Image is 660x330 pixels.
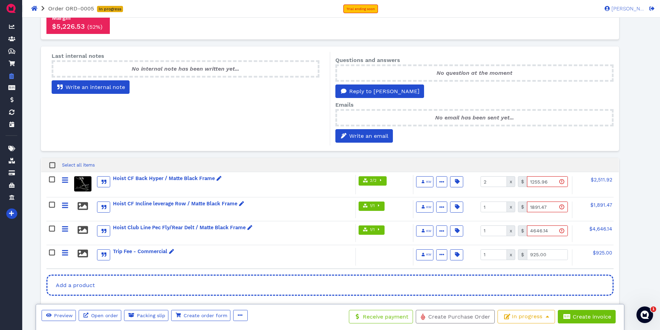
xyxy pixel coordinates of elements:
span: $5,226.53 [52,22,85,30]
input: 0 [481,249,507,260]
input: 0.00 [527,225,568,236]
button: KW [416,249,433,260]
button: Preview [42,310,76,321]
span: No email has been sent yet... [435,114,514,121]
button: KW [416,225,433,237]
button: Packing slip [124,310,168,321]
span: x [507,176,515,187]
button: 1/1 [359,225,385,235]
span: Open order [90,313,118,318]
span: Reply to [PERSON_NAME] [348,88,420,95]
span: Add a product [55,282,95,288]
img: lightspeed_flame_logo.png [420,313,426,320]
span: In progress [97,6,123,12]
a: Select all items [62,161,95,168]
a: $925.00 [593,250,612,256]
span: 52% [89,24,100,30]
button: Setting Trip Fee - Commercial [436,249,447,260]
button: Setting Hoist Club Line Pec Fly/Rear Delt / Matte Black Frame [436,225,447,237]
button: DiscountTrip Fee - Commercial [450,249,463,260]
input: 0 [481,202,507,212]
span: In progress [502,313,551,320]
button: DiscountHoist CF Incline leverage Row / Matte Black Frame [450,202,463,213]
button: Create invoice [558,310,616,324]
a: $2,511.92 [591,177,612,182]
input: 0.00 [527,202,568,212]
span: Last internal notes [52,53,104,59]
a: Hoist CF Incline leverage Row / Matte Black Frame [113,200,244,208]
span: 1 [651,306,656,312]
button: KW [416,176,433,187]
button: Setting Hoist CF Incline leverage Row / Matte Black Frame [436,202,447,213]
img: CF-3663__BLACK_matte_black_resized.webp [74,176,91,191]
input: 0.00 [527,176,568,187]
span: 2/2 [369,178,377,184]
a: $1,891.47 [590,202,612,208]
span: No internal note has been written yet... [132,65,239,72]
span: Emails [335,101,354,108]
span: x [507,225,515,236]
img: QuoteM_icon_flat.png [6,3,17,14]
button: 2/2 [359,176,387,186]
span: Create order form [183,313,227,318]
button: Receive payment [349,310,413,323]
span: No question at the moment [437,70,512,76]
span: Order ORD-0005 [48,5,94,12]
span: Select all items [62,162,95,168]
span: Questions and answers [335,57,400,63]
span: Packing slip [136,313,165,318]
span: Preview [53,313,73,318]
div: $ [518,202,527,212]
button: Reply to [PERSON_NAME] [335,84,424,98]
a: Add a product [50,278,99,292]
span: x [507,249,515,260]
span: Trial ending soon [346,7,375,11]
tspan: $ [10,49,12,53]
small: ( ) [87,24,103,30]
a: Open order [79,310,121,321]
input: 0 [481,176,507,187]
button: Write an internal note [52,80,130,94]
span: 1/1 [369,203,375,209]
span: 1/1 [369,227,375,233]
span: Write an internal note [64,84,125,90]
span: Create invoice [572,313,611,320]
div: $ [518,176,527,187]
button: Setting Hoist CF Back Hyper / Matte Black Frame [436,176,447,187]
a: Trial ending soon [343,5,378,13]
button: DiscountHoist Club Line Pec Fly/Rear Delt / Matte Black Frame [450,225,463,237]
button: Create order form [171,310,230,321]
button: Write an email [335,129,393,143]
input: 0 [481,225,507,236]
a: Hoist Club Line Pec Fly/Rear Delt / Matte Black Frame [113,224,253,232]
span: Write an email [348,133,388,139]
a: Hoist CF Back Hyper / Matte Black Frame [113,175,222,182]
a: [PERSON_NAME] [601,5,644,11]
span: Margin [52,15,71,21]
iframe: Intercom live chat [636,306,653,323]
span: [PERSON_NAME] [610,6,644,11]
input: 0.00 [527,249,568,260]
button: KW [416,202,433,213]
span: Receive payment [362,313,408,320]
a: $4,646.14 [589,226,612,232]
button: Create Purchase Order [416,310,495,324]
div: $ [518,249,527,260]
button: DiscountHoist CF Back Hyper / Matte Black Frame [450,176,463,187]
button: In progress [498,310,555,324]
span: Create Purchase Order [427,313,490,320]
div: $ [518,225,527,236]
span: x [507,202,515,212]
a: Trip Fee - Commercial [113,248,174,256]
button: 1/1 [359,202,385,211]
